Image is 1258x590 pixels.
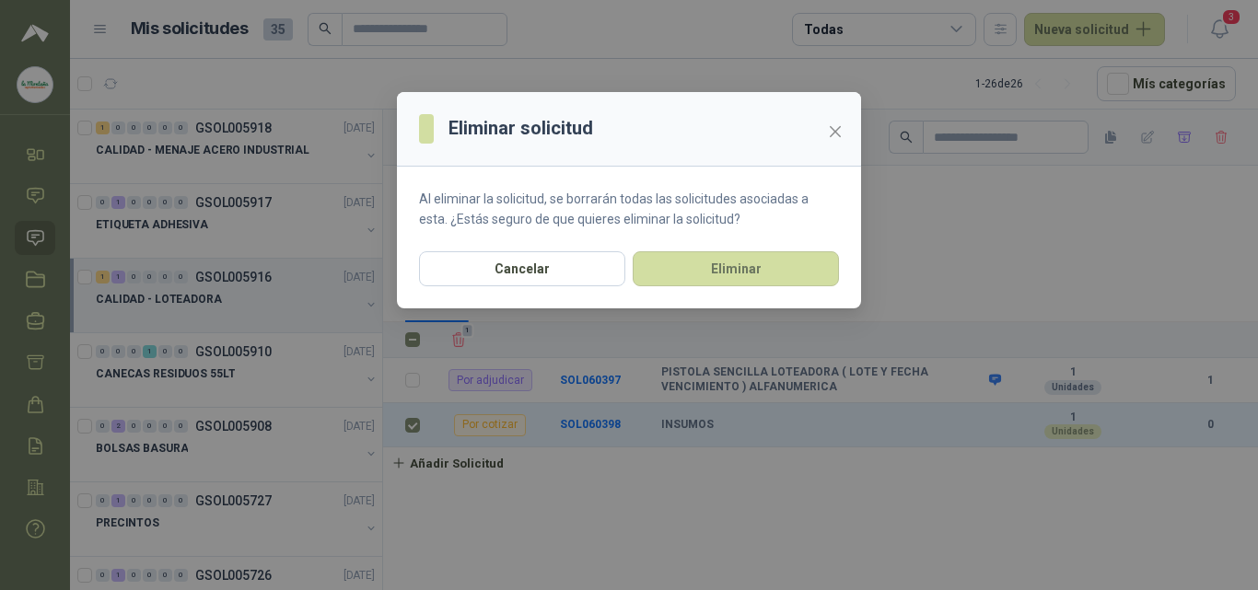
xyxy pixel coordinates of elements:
button: Cancelar [419,251,625,286]
h3: Eliminar solicitud [448,114,593,143]
span: close [828,124,843,139]
button: Close [821,117,850,146]
button: Eliminar [633,251,839,286]
p: Al eliminar la solicitud, se borrarán todas las solicitudes asociadas a esta. ¿Estás seguro de qu... [419,189,839,229]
